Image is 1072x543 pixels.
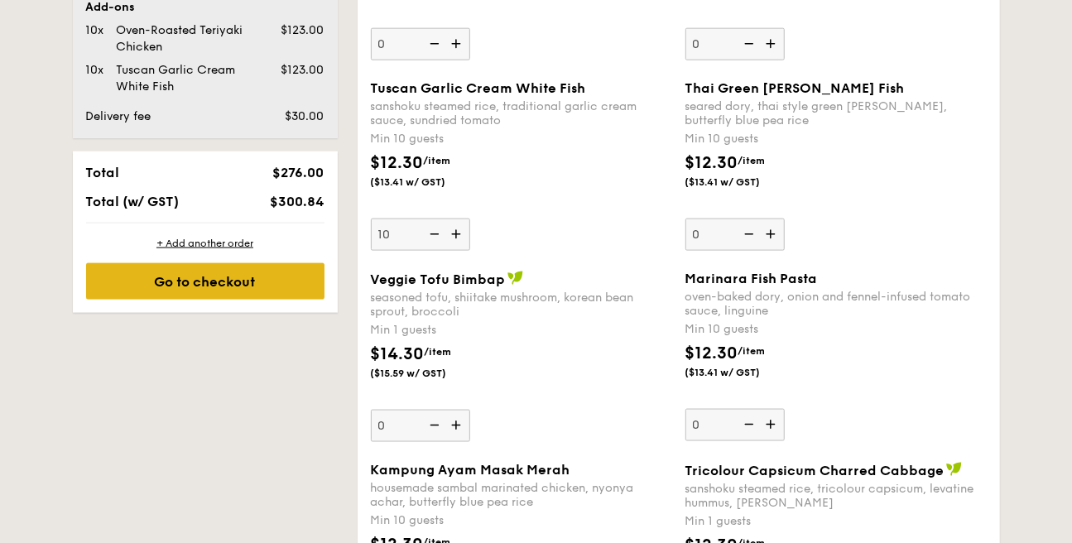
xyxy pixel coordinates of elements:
img: icon-reduce.1d2dbef1.svg [735,409,760,440]
div: sanshoku steamed rice, tricolour capsicum, levatine hummus, [PERSON_NAME] [685,482,987,510]
span: Total [86,165,120,180]
div: Min 10 guests [371,131,672,147]
div: 10x [79,22,109,39]
img: icon-reduce.1d2dbef1.svg [421,28,445,60]
img: icon-add.58712e84.svg [760,28,785,60]
img: icon-add.58712e84.svg [445,410,470,441]
span: Marinara Fish Pasta [685,271,818,286]
img: icon-reduce.1d2dbef1.svg [735,28,760,60]
div: sanshoku steamed rice, traditional garlic cream sauce, sundried tomato [371,99,672,127]
div: + Add another order [86,237,324,250]
div: Min 1 guests [371,322,672,339]
div: Tuscan Garlic Cream White Fish [109,62,260,95]
img: icon-add.58712e84.svg [760,409,785,440]
img: icon-reduce.1d2dbef1.svg [421,219,445,250]
span: Kampung Ayam Masak Merah [371,462,570,478]
div: 10x [79,62,109,79]
span: Delivery fee [86,109,151,123]
span: $123.00 [281,23,324,37]
span: ($15.59 w/ GST) [371,367,483,380]
span: ($13.41 w/ GST) [685,366,798,379]
div: housemade sambal marinated chicken, nyonya achar, butterfly blue pea rice [371,481,672,509]
div: Min 10 guests [685,131,987,147]
span: $12.30 [685,153,738,173]
span: $30.00 [285,109,324,123]
span: Veggie Tofu Bimbap [371,271,506,287]
input: $12.30/item($13.41 w/ GST) [371,28,470,60]
span: $123.00 [281,63,324,77]
span: $12.30 [371,153,424,173]
span: $276.00 [272,165,324,180]
img: icon-vegan.f8ff3823.svg [507,271,524,286]
span: /item [738,345,766,357]
input: $12.30/item($13.41 w/ GST) [685,28,785,60]
span: /item [738,155,766,166]
img: icon-vegan.f8ff3823.svg [946,462,963,477]
div: Oven-Roasted Teriyaki Chicken [109,22,260,55]
span: $12.30 [685,344,738,363]
div: Min 1 guests [685,513,987,530]
img: icon-reduce.1d2dbef1.svg [421,410,445,441]
input: Tuscan Garlic Cream White Fishsanshoku steamed rice, traditional garlic cream sauce, sundried tom... [371,219,470,251]
input: Thai Green [PERSON_NAME] Fishseared dory, thai style green [PERSON_NAME], butterfly blue pea rice... [685,219,785,251]
div: seared dory, thai style green [PERSON_NAME], butterfly blue pea rice [685,99,987,127]
span: $300.84 [270,194,324,209]
span: Tricolour Capsicum Charred Cabbage [685,463,945,478]
span: $14.30 [371,344,425,364]
img: icon-add.58712e84.svg [445,28,470,60]
span: Tuscan Garlic Cream White Fish [371,80,586,96]
span: ($13.41 w/ GST) [371,175,483,189]
span: /item [425,346,452,358]
img: icon-reduce.1d2dbef1.svg [735,219,760,250]
div: Min 10 guests [371,512,672,529]
img: icon-add.58712e84.svg [445,219,470,250]
div: oven-baked dory, onion and fennel-infused tomato sauce, linguine [685,290,987,318]
img: icon-add.58712e84.svg [760,219,785,250]
span: /item [424,155,451,166]
span: Thai Green [PERSON_NAME] Fish [685,80,905,96]
input: Marinara Fish Pastaoven-baked dory, onion and fennel-infused tomato sauce, linguineMin 10 guests$... [685,409,785,441]
input: Veggie Tofu Bimbapseasoned tofu, shiitake mushroom, korean bean sprout, broccoliMin 1 guests$14.3... [371,410,470,442]
div: Go to checkout [86,263,324,300]
div: Min 10 guests [685,321,987,338]
span: Total (w/ GST) [86,194,180,209]
div: seasoned tofu, shiitake mushroom, korean bean sprout, broccoli [371,291,672,319]
span: ($13.41 w/ GST) [685,175,798,189]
